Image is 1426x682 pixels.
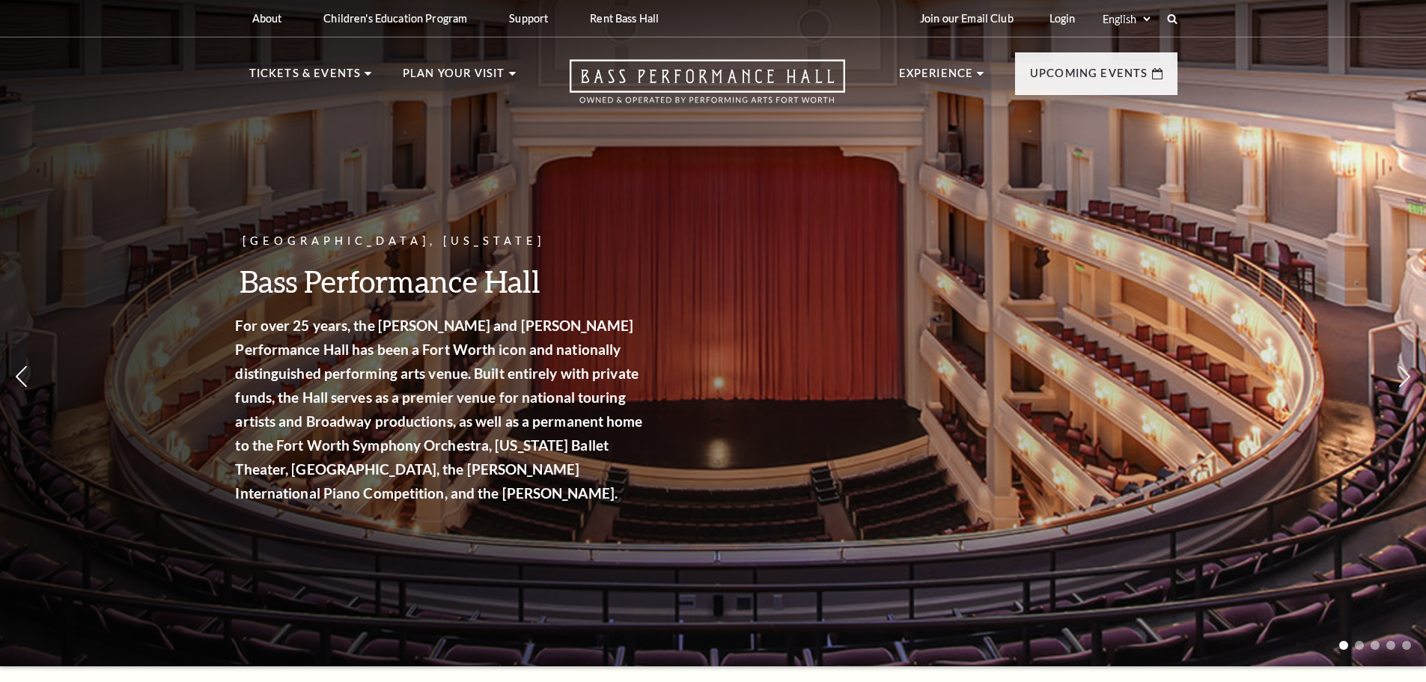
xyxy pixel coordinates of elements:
[1030,64,1148,91] p: Upcoming Events
[323,12,467,25] p: Children's Education Program
[243,317,650,502] strong: For over 25 years, the [PERSON_NAME] and [PERSON_NAME] Performance Hall has been a Fort Worth ico...
[1100,12,1153,26] select: Select:
[243,262,655,300] h3: Bass Performance Hall
[509,12,548,25] p: Support
[590,12,659,25] p: Rent Bass Hall
[403,64,505,91] p: Plan Your Visit
[249,64,362,91] p: Tickets & Events
[243,232,655,251] p: [GEOGRAPHIC_DATA], [US_STATE]
[899,64,974,91] p: Experience
[252,12,282,25] p: About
